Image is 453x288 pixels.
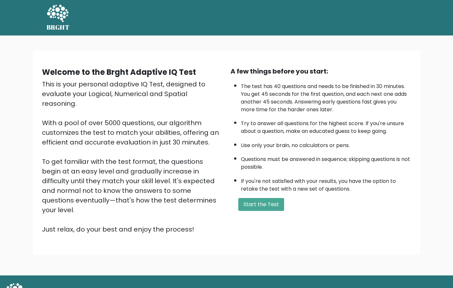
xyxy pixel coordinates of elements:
li: Questions must be answered in sequence; skipping questions is not possible. [241,152,411,171]
div: A few things before you start: [231,66,411,76]
li: If you're not satisfied with your results, you have the option to retake the test with a new set ... [241,174,411,193]
b: Welcome to the Brght Adaptive IQ Test [42,67,196,77]
li: Try to answer all questions for the highest score. If you're unsure about a question, make an edu... [241,116,411,135]
button: Start the Test [238,198,284,211]
div: This is your personal adaptive IQ Test, designed to evaluate your Logical, Numerical and Spatial ... [42,79,223,234]
li: Use only your brain, no calculators or pens. [241,138,411,149]
li: The test has 40 questions and needs to be finished in 30 minutes. You get 45 seconds for the firs... [241,79,411,114]
a: BRGHT [46,3,70,33]
h5: BRGHT [46,24,70,31]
